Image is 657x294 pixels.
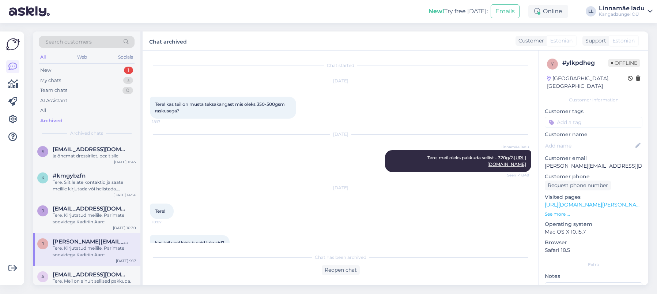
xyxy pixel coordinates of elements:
[599,5,645,11] div: Linnamäe ladu
[40,67,51,74] div: New
[53,278,136,291] div: Tere. Meil on ainult sellised pakkuda. [URL][DOMAIN_NAME][PERSON_NAME] Parimate soovidega Kadirii...
[53,245,136,258] div: Tere. Kirjutatud meilile. Parimate soovidega Kadiriin Aare
[545,211,642,217] p: See more ...
[150,131,531,138] div: [DATE]
[428,7,488,16] div: Try free [DATE]:
[152,119,180,124] span: 18:17
[42,241,44,246] span: j
[53,238,129,245] span: joel@jodezi.com
[545,239,642,246] p: Browser
[40,107,46,114] div: All
[315,254,366,261] span: Chat has been archived
[545,173,642,181] p: Customer phone
[53,153,136,159] div: ja õhemat dressiriiet, pealt sile
[545,272,642,280] p: Notes
[545,181,611,190] div: Request phone number
[53,205,129,212] span: jaak@eppmaria.ee
[427,155,526,167] span: Tere, meil oleks pakkuda sellist - 320g/2.
[40,117,63,124] div: Archived
[123,77,133,84] div: 3
[150,78,531,84] div: [DATE]
[41,274,45,279] span: A
[545,246,642,254] p: Safari 18.5
[501,144,529,150] span: Linnamäe ladu
[53,271,129,278] span: Ave.kuusneem@gmail.com
[116,258,136,264] div: [DATE] 9:17
[114,159,136,165] div: [DATE] 11:45
[528,5,568,18] div: Online
[599,5,653,17] a: Linnamäe laduKangadzungel OÜ
[586,6,596,16] div: LL
[155,208,165,214] span: Tere!
[516,37,544,45] div: Customer
[322,265,360,275] div: Reopen chat
[40,87,67,94] div: Team chats
[428,8,444,15] b: New!
[502,172,529,178] span: Seen ✓ 8:49
[491,4,520,18] button: Emails
[545,228,642,236] p: Mac OS X 10.15.7
[42,149,44,154] span: s
[545,142,634,150] input: Add name
[599,11,645,17] div: Kangadzungel OÜ
[113,192,136,198] div: [DATE] 14:56
[545,201,646,208] a: [URL][DOMAIN_NAME][PERSON_NAME]
[40,97,67,104] div: AI Assistant
[545,162,642,170] p: [PERSON_NAME][EMAIL_ADDRESS][DOMAIN_NAME]
[545,97,642,103] div: Customer information
[550,37,573,45] span: Estonian
[53,146,129,153] span: sirjerand@hotmail.com
[545,155,642,162] p: Customer email
[42,208,44,213] span: j
[6,37,20,51] img: Askly Logo
[155,240,224,245] span: kas teil veel leidub neid lukusid?
[70,130,103,137] span: Archived chats
[545,117,642,128] input: Add a tag
[53,179,136,192] div: Tere. Siit leiate kontaktid ja saate meilile kirjutada või helistada. Parimate soovidega Kadiriin...
[152,219,180,225] span: 10:07
[76,52,88,62] div: Web
[40,77,61,84] div: My chats
[545,131,642,138] p: Customer name
[545,108,642,115] p: Customer tags
[53,172,86,179] span: #kmgybzfn
[150,62,531,69] div: Chat started
[150,185,531,191] div: [DATE]
[45,38,92,46] span: Search customers
[117,52,135,62] div: Socials
[124,67,133,74] div: 1
[53,212,136,225] div: Tere. Kirjutatud meilile. Parimate soovidega Kadiriin Aare
[545,220,642,228] p: Operating system
[608,59,640,67] span: Offline
[155,101,286,113] span: Tere! kas teil on musta teksakangast mis oleks 350-500gsm raskusega?
[545,193,642,201] p: Visited pages
[39,52,47,62] div: All
[545,261,642,268] div: Extra
[582,37,606,45] div: Support
[551,61,554,67] span: y
[612,37,635,45] span: Estonian
[547,75,628,90] div: [GEOGRAPHIC_DATA], [GEOGRAPHIC_DATA]
[113,225,136,231] div: [DATE] 10:30
[122,87,133,94] div: 0
[562,59,608,67] div: # ylkpdheg
[149,36,187,46] label: Chat archived
[41,175,45,181] span: k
